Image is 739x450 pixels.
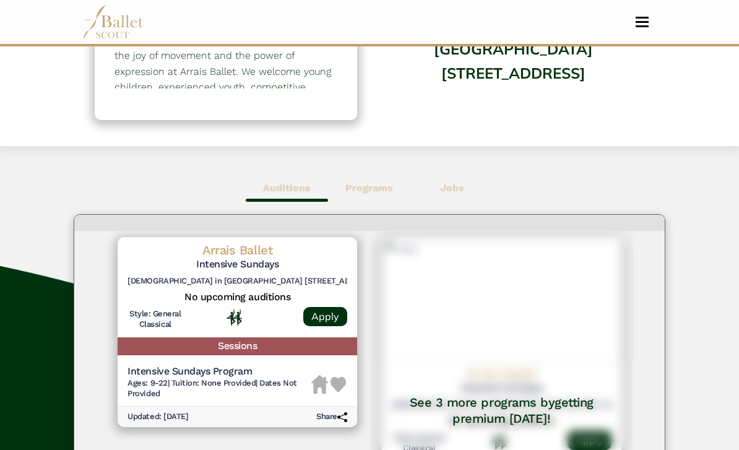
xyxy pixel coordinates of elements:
h5: No upcoming auditions [127,291,347,304]
b: Jobs [440,182,464,194]
h6: | | [127,378,311,399]
h5: Intensive Sundays [127,258,347,271]
h4: See 3 more programs by [389,394,614,426]
h6: Style: General Classical [127,309,183,330]
img: Heart [331,377,346,392]
h5: Sessions [118,337,357,355]
h4: Arrais Ballet [127,242,347,258]
img: Housing Unavailable [311,375,328,394]
b: Auditions [263,182,311,194]
h6: [DEMOGRAPHIC_DATA] in [GEOGRAPHIC_DATA] [STREET_ADDRESS] [127,276,347,287]
span: Ages: 9-22 [127,378,167,387]
button: Toggle navigation [628,16,657,28]
img: In Person [227,309,242,326]
div: [DEMOGRAPHIC_DATA] in [GEOGRAPHIC_DATA] [STREET_ADDRESS] [382,7,644,107]
span: Tuition: None Provided [171,378,256,387]
b: Programs [345,182,393,194]
h6: Updated: [DATE] [127,412,188,422]
a: getting premium [DATE]! [452,395,593,426]
h6: Share [316,412,347,422]
span: Dates Not Provided [127,378,296,398]
a: Apply [303,307,347,326]
h5: Intensive Sundays Program [127,365,311,378]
